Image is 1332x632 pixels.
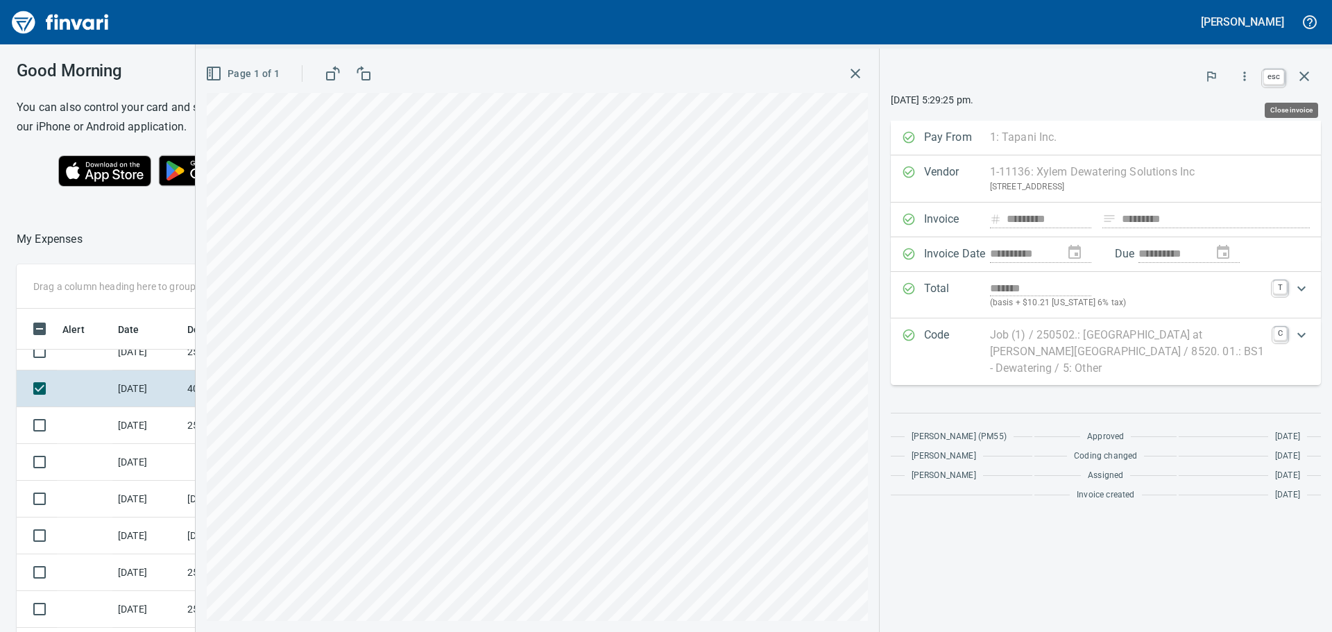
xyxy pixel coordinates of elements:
[112,481,182,518] td: [DATE]
[182,407,307,444] td: 250502
[17,98,311,137] h6: You can also control your card and submit expenses from our iPhone or Android application.
[891,318,1321,385] div: Expand
[1275,488,1300,502] span: [DATE]
[1263,69,1284,85] a: esc
[187,321,257,338] span: Description
[1074,450,1137,463] span: Coding changed
[912,450,976,463] span: [PERSON_NAME]
[1201,15,1284,29] h5: [PERSON_NAME]
[924,327,990,377] p: Code
[1077,488,1135,502] span: Invoice created
[1275,430,1300,444] span: [DATE]
[1087,430,1124,444] span: Approved
[1273,280,1287,294] a: T
[62,321,85,338] span: Alert
[112,554,182,591] td: [DATE]
[8,6,112,39] img: Finvari
[58,155,151,187] img: Download on the App Store
[891,272,1321,318] div: Expand
[1274,327,1287,341] a: C
[990,327,1266,377] p: Job (1) / 250502.: [GEOGRAPHIC_DATA] at [PERSON_NAME][GEOGRAPHIC_DATA] / 8520. 01.: BS1 - Dewater...
[112,370,182,407] td: [DATE]
[182,554,307,591] td: 250252
[182,370,307,407] td: 401445008
[151,148,271,194] img: Get it on Google Play
[182,591,307,628] td: 250502
[1197,11,1288,33] button: [PERSON_NAME]
[62,321,103,338] span: Alert
[112,518,182,554] td: [DATE]
[182,334,307,370] td: 250502
[182,481,307,518] td: [DATE] Invoice 39397 from National Railroad Safety Services Inc (1-38715)
[112,334,182,370] td: [DATE]
[1275,450,1300,463] span: [DATE]
[17,231,83,248] nav: breadcrumb
[33,280,237,293] p: Drag a column heading here to group the table
[118,321,139,338] span: Date
[112,591,182,628] td: [DATE]
[182,518,307,554] td: [DATE] Invoice 50033216578 from White Cap, L.P. (1-10448)
[203,61,285,87] button: Page 1 of 1
[1275,469,1300,483] span: [DATE]
[990,296,1265,310] p: (basis + $10.21 [US_STATE] 6% tax)
[112,407,182,444] td: [DATE]
[17,231,83,248] p: My Expenses
[1088,469,1123,483] span: Assigned
[112,444,182,481] td: [DATE]
[912,469,976,483] span: [PERSON_NAME]
[17,61,311,80] h3: Good Morning
[912,430,1007,444] span: [PERSON_NAME] (PM55)
[891,93,1321,107] p: [DATE] 5:29:25 pm.
[924,280,990,310] p: Total
[118,321,157,338] span: Date
[187,321,239,338] span: Description
[208,65,280,83] span: Page 1 of 1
